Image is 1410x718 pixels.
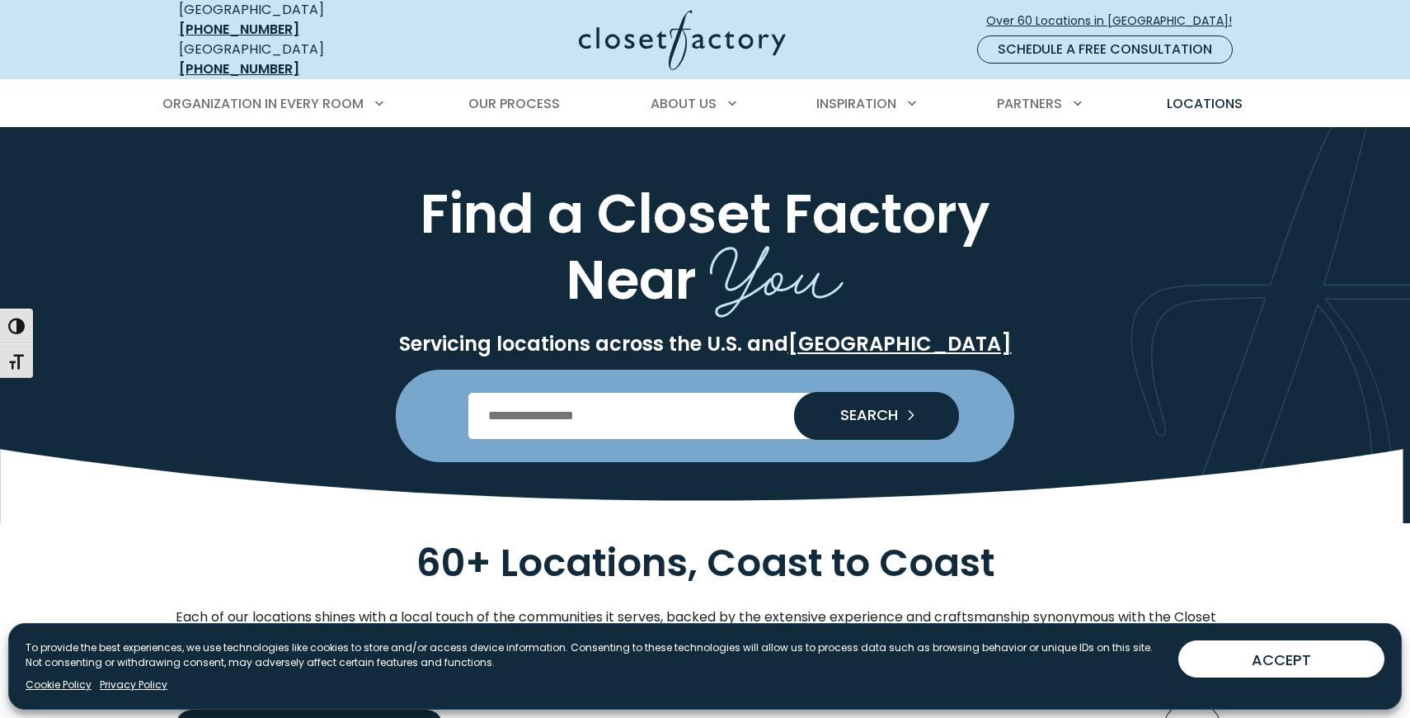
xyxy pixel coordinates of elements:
a: [PHONE_NUMBER] [179,59,299,78]
span: Partners [997,94,1062,113]
span: Our Process [468,94,560,113]
button: ACCEPT [1178,640,1384,678]
span: Organization in Every Room [162,94,364,113]
span: SEARCH [827,408,898,423]
span: Near [566,243,697,318]
div: [GEOGRAPHIC_DATA] [179,40,418,79]
span: About Us [651,94,717,113]
p: Servicing locations across the U.S. and [176,332,1234,357]
a: [GEOGRAPHIC_DATA] [788,330,1012,357]
span: Over 60 Locations in [GEOGRAPHIC_DATA]! [986,12,1245,30]
button: Search our Nationwide Locations [794,392,959,440]
span: 60+ Locations, Coast to Coast [416,536,994,590]
p: To provide the best experiences, we use technologies like cookies to store and/or access device i... [26,640,1165,670]
span: Locations [1167,94,1243,113]
span: Find a Closet Factory [421,177,989,252]
input: Enter Postal Code [468,393,942,439]
span: Inspiration [816,94,896,113]
a: Privacy Policy [100,678,167,692]
a: Schedule a Free Consultation [977,35,1233,64]
a: Cookie Policy [26,678,92,692]
a: Over 60 Locations in [GEOGRAPHIC_DATA]! [985,7,1246,35]
a: [PHONE_NUMBER] [179,20,299,39]
nav: Primary Menu [151,81,1259,127]
span: You [710,210,844,324]
img: Closet Factory Logo [579,10,786,70]
p: Each of our locations shines with a local touch of the communities it serves, backed by the exten... [176,607,1234,649]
